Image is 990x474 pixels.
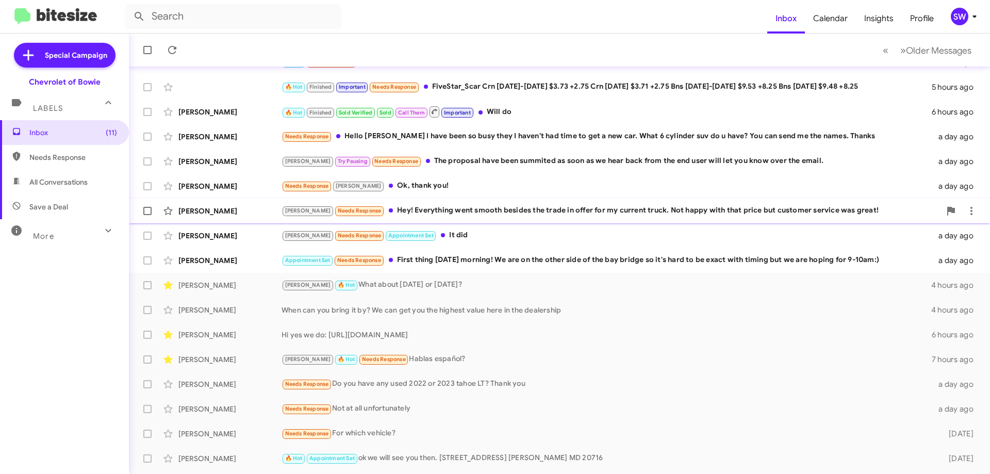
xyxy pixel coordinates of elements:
[33,232,54,241] span: More
[285,133,329,140] span: Needs Response
[932,107,982,117] div: 6 hours ago
[374,158,418,165] span: Needs Response
[932,82,982,92] div: 5 hours ago
[282,378,932,390] div: Do you have any used 2022 or 2023 tahoe LT? Thank you
[282,305,931,315] div: When can you bring it by? We can get you the highest value here in the dealership
[805,4,856,34] a: Calendar
[285,405,329,412] span: Needs Response
[282,330,932,340] div: Hi yes we do: [URL][DOMAIN_NAME]
[285,430,329,437] span: Needs Response
[932,330,982,340] div: 6 hours ago
[29,202,68,212] span: Save a Deal
[282,254,932,266] div: First thing [DATE] morning! We are on the other side of the bay bridge so it's hard to be exact w...
[282,180,932,192] div: Ok, thank you!
[282,105,932,118] div: Will do
[932,132,982,142] div: a day ago
[285,183,329,189] span: Needs Response
[338,356,355,363] span: 🔥 Hot
[285,232,331,239] span: [PERSON_NAME]
[337,257,381,264] span: Needs Response
[282,130,932,142] div: Hello [PERSON_NAME] I have been so busy they I haven't had time to get a new car. What 6 cylinder...
[29,127,117,138] span: Inbox
[338,158,368,165] span: Try Pausing
[444,109,471,116] span: Important
[178,330,282,340] div: [PERSON_NAME]
[33,104,63,113] span: Labels
[388,232,434,239] span: Appointment Set
[282,81,932,93] div: FiveStar_Scar Crn [DATE]-[DATE] $3.73 +2.75 Crn [DATE] $3.71 +2.75 Bns [DATE]-[DATE] $9.53 +8.25 ...
[285,84,303,90] span: 🔥 Hot
[932,181,982,191] div: a day ago
[285,455,303,462] span: 🔥 Hot
[877,40,895,61] button: Previous
[14,43,115,68] a: Special Campaign
[336,183,382,189] span: [PERSON_NAME]
[856,4,902,34] a: Insights
[932,156,982,167] div: a day ago
[339,109,373,116] span: Sold Verified
[379,109,391,116] span: Sold
[338,207,382,214] span: Needs Response
[931,280,982,290] div: 4 hours ago
[29,77,101,87] div: Chevrolet of Bowie
[282,452,932,464] div: ok we will see you then. [STREET_ADDRESS] [PERSON_NAME] MD 20716
[282,205,940,217] div: Hey! Everything went smooth besides the trade in offer for my current truck. Not happy with that ...
[932,379,982,389] div: a day ago
[932,255,982,266] div: a day ago
[178,206,282,216] div: [PERSON_NAME]
[339,84,366,90] span: Important
[282,230,932,241] div: It did
[767,4,805,34] a: Inbox
[282,353,932,365] div: Hablas español?
[178,354,282,365] div: [PERSON_NAME]
[282,403,932,415] div: Not at all unfortunately
[178,181,282,191] div: [PERSON_NAME]
[362,356,406,363] span: Needs Response
[932,404,982,414] div: a day ago
[178,132,282,142] div: [PERSON_NAME]
[178,107,282,117] div: [PERSON_NAME]
[285,109,303,116] span: 🔥 Hot
[932,453,982,464] div: [DATE]
[285,207,331,214] span: [PERSON_NAME]
[338,232,382,239] span: Needs Response
[309,109,332,116] span: Finished
[282,428,932,439] div: For which vehicle?
[285,158,331,165] span: [PERSON_NAME]
[398,109,425,116] span: Call Them
[125,4,341,29] input: Search
[178,231,282,241] div: [PERSON_NAME]
[877,40,978,61] nav: Page navigation example
[942,8,979,25] button: SW
[338,282,355,288] span: 🔥 Hot
[932,429,982,439] div: [DATE]
[951,8,968,25] div: SW
[29,152,117,162] span: Needs Response
[178,453,282,464] div: [PERSON_NAME]
[285,356,331,363] span: [PERSON_NAME]
[883,44,888,57] span: «
[178,404,282,414] div: [PERSON_NAME]
[309,455,355,462] span: Appointment Set
[931,305,982,315] div: 4 hours ago
[106,127,117,138] span: (11)
[309,84,332,90] span: Finished
[372,84,416,90] span: Needs Response
[178,156,282,167] div: [PERSON_NAME]
[178,379,282,389] div: [PERSON_NAME]
[178,305,282,315] div: [PERSON_NAME]
[282,155,932,167] div: The proposal have been summited as soon as we hear back from the end user will let you know over ...
[902,4,942,34] a: Profile
[900,44,906,57] span: »
[285,381,329,387] span: Needs Response
[178,280,282,290] div: [PERSON_NAME]
[178,429,282,439] div: [PERSON_NAME]
[906,45,971,56] span: Older Messages
[285,282,331,288] span: [PERSON_NAME]
[894,40,978,61] button: Next
[178,255,282,266] div: [PERSON_NAME]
